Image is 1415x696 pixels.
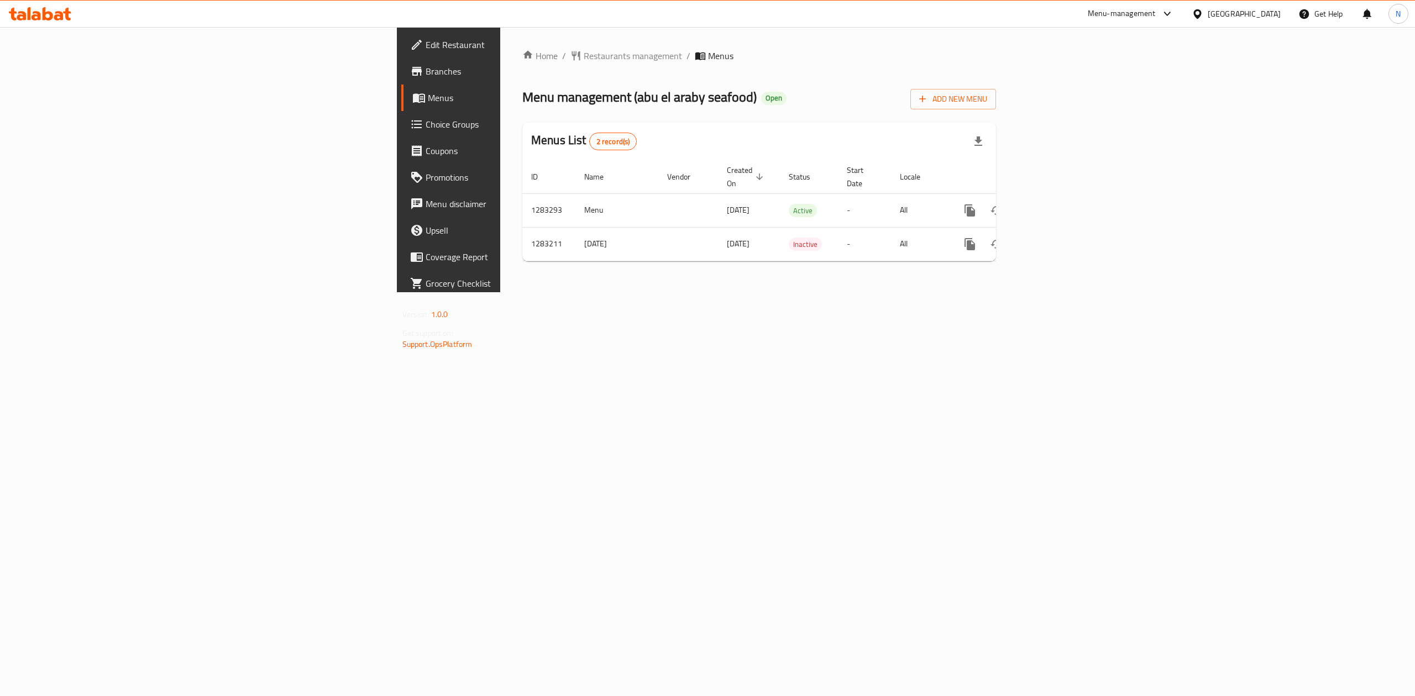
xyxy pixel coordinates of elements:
[957,231,983,257] button: more
[727,203,750,217] span: [DATE]
[426,224,625,237] span: Upsell
[686,49,690,62] li: /
[401,138,633,164] a: Coupons
[426,277,625,290] span: Grocery Checklist
[590,136,637,147] span: 2 record(s)
[401,85,633,111] a: Menus
[667,170,705,183] span: Vendor
[426,250,625,263] span: Coverage Report
[402,326,453,340] span: Get support on:
[401,58,633,85] a: Branches
[727,236,750,251] span: [DATE]
[426,118,625,131] span: Choice Groups
[891,193,948,227] td: All
[531,132,637,150] h2: Menus List
[727,164,767,190] span: Created On
[983,231,1010,257] button: Change Status
[910,89,996,109] button: Add New Menu
[957,197,983,224] button: more
[426,197,625,210] span: Menu disclaimer
[522,160,1072,261] table: enhanced table
[401,111,633,138] a: Choice Groups
[401,191,633,217] a: Menu disclaimer
[401,164,633,191] a: Promotions
[1088,7,1156,20] div: Menu-management
[891,227,948,261] td: All
[761,93,787,103] span: Open
[522,49,996,62] nav: breadcrumb
[584,170,618,183] span: Name
[983,197,1010,224] button: Change Status
[708,49,733,62] span: Menus
[402,337,473,351] a: Support.OpsPlatform
[431,307,448,321] span: 1.0.0
[789,204,817,217] span: Active
[522,85,757,109] span: Menu management ( abu el araby seafood )
[838,227,891,261] td: -
[401,217,633,244] a: Upsell
[401,31,633,58] a: Edit Restaurant
[401,270,633,297] a: Grocery Checklist
[426,38,625,51] span: Edit Restaurant
[965,128,992,155] div: Export file
[789,238,822,251] span: Inactive
[789,170,825,183] span: Status
[402,307,429,321] span: Version:
[847,164,878,190] span: Start Date
[900,170,935,183] span: Locale
[1396,8,1401,20] span: N
[426,65,625,78] span: Branches
[1208,8,1281,20] div: [GEOGRAPHIC_DATA]
[401,244,633,270] a: Coverage Report
[428,91,625,104] span: Menus
[531,170,552,183] span: ID
[948,160,1072,194] th: Actions
[761,92,787,105] div: Open
[919,92,987,106] span: Add New Menu
[426,144,625,157] span: Coupons
[838,193,891,227] td: -
[589,133,637,150] div: Total records count
[426,171,625,184] span: Promotions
